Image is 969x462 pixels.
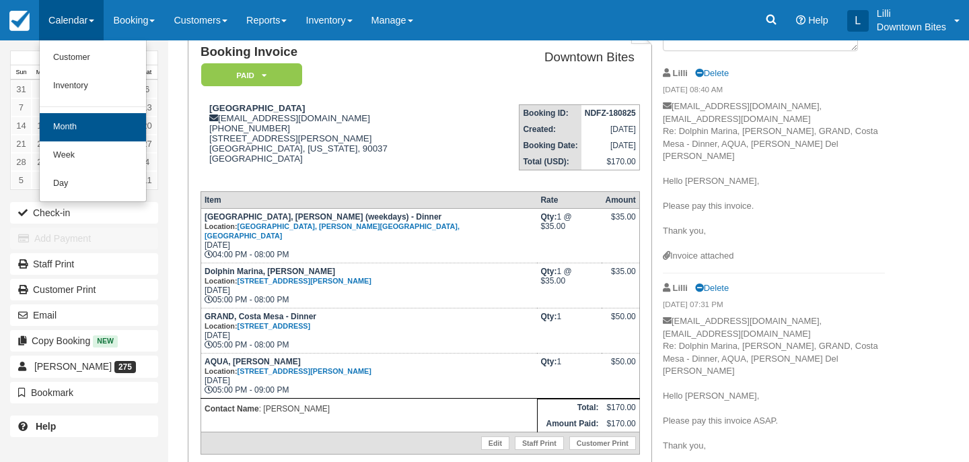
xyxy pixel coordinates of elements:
span: [PERSON_NAME] [34,361,112,372]
em: [DATE] 08:40 AM [663,84,885,99]
a: Week [40,141,146,170]
strong: Qty [540,312,557,321]
th: Booking ID: [519,105,581,122]
th: Item [201,191,537,208]
h2: Downtown Bites [473,51,635,65]
a: Edit [481,436,509,450]
div: $35.00 [605,267,635,287]
td: [DATE] 05:00 PM - 09:00 PM [201,353,537,398]
a: Month [40,113,146,141]
a: [STREET_ADDRESS] [238,322,311,330]
p: [EMAIL_ADDRESS][DOMAIN_NAME], [EMAIL_ADDRESS][DOMAIN_NAME] Re: Dolphin Marina, [PERSON_NAME], GRA... [663,100,885,250]
a: 13 [137,98,157,117]
strong: Qty [540,267,557,276]
a: 8 [32,98,52,117]
a: 6 [32,171,52,189]
strong: NDFZ-180825 [585,108,636,118]
strong: GRAND, Costa Mesa - Dinner [205,312,316,331]
div: $35.00 [605,212,635,232]
td: 1 [537,353,602,398]
h1: Booking Invoice [201,45,468,59]
th: Mon [32,65,52,80]
a: Delete [695,283,729,293]
button: Email [10,304,158,326]
strong: AQUA, [PERSON_NAME] [205,357,371,376]
a: Paid [201,63,297,88]
td: 1 [537,308,602,353]
div: $50.00 [605,357,635,377]
p: : [PERSON_NAME] [205,402,534,416]
a: 11 [137,171,157,189]
td: $170.00 [581,154,640,170]
a: 14 [11,117,32,135]
ul: Calendar [39,40,147,202]
a: [GEOGRAPHIC_DATA], [PERSON_NAME][GEOGRAPHIC_DATA], [GEOGRAPHIC_DATA] [205,222,460,240]
th: Total: [537,399,602,416]
div: L [847,10,869,32]
td: [DATE] [581,121,640,137]
th: Total (USD): [519,154,581,170]
th: Booking Date: [519,137,581,154]
button: Copy Booking New [10,330,158,352]
strong: Qty [540,212,557,222]
button: Check-in [10,202,158,224]
a: 28 [11,153,32,171]
strong: [GEOGRAPHIC_DATA] [209,103,305,113]
button: Bookmark [10,382,158,403]
em: Paid [201,63,302,87]
strong: Lilli [673,283,688,293]
a: 27 [137,135,157,153]
th: Rate [537,191,602,208]
a: 1 [32,80,52,98]
strong: [GEOGRAPHIC_DATA], [PERSON_NAME] (weekdays) - Dinner [205,212,460,240]
span: Help [808,15,828,26]
th: Amount [602,191,639,208]
td: 1 @ $35.00 [537,263,602,308]
th: Amount Paid: [537,416,602,432]
a: 21 [11,135,32,153]
img: checkfront-main-nav-mini-logo.png [9,11,30,31]
td: [DATE] [581,137,640,154]
a: 6 [137,80,157,98]
strong: Lilli [673,68,688,78]
a: Customer [40,44,146,72]
strong: Dolphin Marina, [PERSON_NAME] [205,267,371,286]
td: [DATE] 05:00 PM - 08:00 PM [201,308,537,353]
td: $170.00 [602,399,639,416]
span: 275 [114,361,136,373]
td: 1 @ $35.00 [537,208,602,263]
span: New [93,335,118,347]
th: Sun [11,65,32,80]
td: $170.00 [602,416,639,432]
td: [DATE] 04:00 PM - 08:00 PM [201,208,537,263]
a: Staff Print [10,253,158,275]
a: 31 [11,80,32,98]
td: [DATE] 05:00 PM - 08:00 PM [201,263,537,308]
a: 22 [32,135,52,153]
a: 4 [137,153,157,171]
p: Lilli [877,7,946,20]
a: 7 [11,98,32,117]
a: Customer Print [10,279,158,300]
small: Location: [205,322,310,330]
small: Location: [205,367,371,375]
strong: Qty [540,357,557,366]
a: Help [10,416,158,437]
a: 15 [32,117,52,135]
a: Customer Print [569,436,636,450]
a: [STREET_ADDRESS][PERSON_NAME] [238,367,371,375]
i: Help [796,15,805,25]
a: Delete [695,68,729,78]
a: 29 [32,153,52,171]
div: $50.00 [605,312,635,332]
div: Invoice attached [663,250,885,263]
a: 5 [11,171,32,189]
b: Help [36,421,56,432]
a: [PERSON_NAME] 275 [10,356,158,377]
strong: Contact Name [205,404,259,414]
small: Location: [205,277,371,285]
small: Location: [205,222,460,240]
a: [STREET_ADDRESS][PERSON_NAME] [238,277,371,285]
div: [EMAIL_ADDRESS][DOMAIN_NAME] [PHONE_NUMBER] [STREET_ADDRESS][PERSON_NAME] [GEOGRAPHIC_DATA], [US_... [201,103,468,180]
a: Staff Print [515,436,564,450]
